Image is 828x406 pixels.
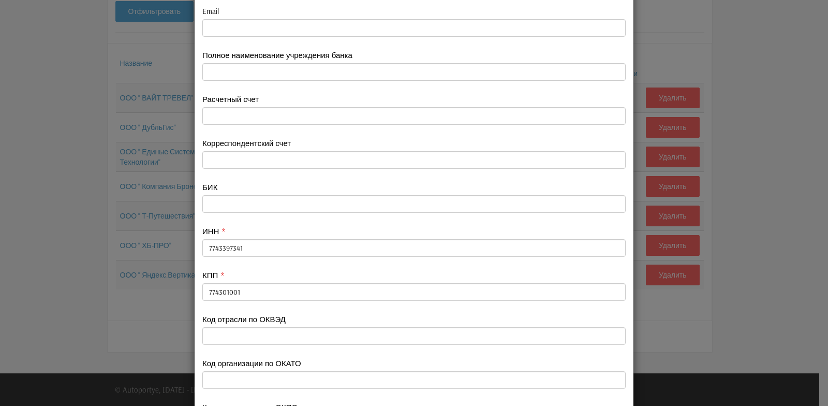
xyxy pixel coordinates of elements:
label: Корреспондентский счет [202,138,291,149]
label: ИНН [202,226,219,237]
label: Код организации по ОКАТО [202,358,301,369]
label: КПП [202,270,218,281]
label: Код отрасли по ОКВЭД [202,314,286,325]
label: БИК [202,182,217,193]
label: Полное наименование учреждения банка [202,50,352,61]
label: Расчетный счет [202,94,259,105]
label: Email [202,6,219,17]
